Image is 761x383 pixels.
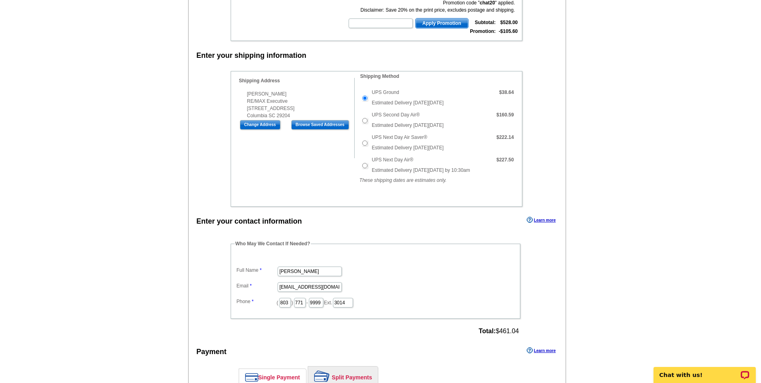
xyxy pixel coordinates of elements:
strong: $38.64 [499,90,514,95]
label: Full Name [237,267,277,274]
legend: Shipping Method [359,73,400,80]
div: Enter your shipping information [197,50,306,61]
button: Apply Promotion [415,18,469,29]
div: [PERSON_NAME] RE/MAX Executive [STREET_ADDRESS] Columbia SC 29204 [239,90,354,119]
img: split-payment.png [314,371,330,382]
label: UPS Ground [372,89,399,96]
strong: Total: [479,328,495,334]
strong: $528.00 [500,20,517,25]
strong: Promotion: [470,29,496,34]
input: Change Address [240,120,280,130]
label: Email [237,282,277,289]
legend: Who May We Contact If Needed? [235,240,311,247]
input: Browse Saved Addresses [291,120,349,130]
em: These shipping dates are estimates only. [359,177,446,183]
a: Learn more [527,347,556,354]
span: Estimated Delivery [DATE][DATE] [372,100,444,106]
strong: $222.14 [496,134,513,140]
strong: $227.50 [496,157,513,163]
strong: $160.59 [496,112,513,118]
strong: Subtotal: [475,20,496,25]
strong: -$105.60 [499,29,517,34]
h4: Shipping Address [239,78,354,84]
dd: ( ) - Ext. [235,296,516,308]
span: $461.04 [479,328,519,335]
label: UPS Next Day Air® [372,156,414,163]
img: single-payment.png [245,373,258,382]
div: Enter your contact information [197,216,302,227]
label: UPS Next Day Air Saver® [372,134,427,141]
span: Estimated Delivery [DATE][DATE] by 10:30am [372,167,470,173]
span: Estimated Delivery [DATE][DATE] [372,122,444,128]
a: Learn more [527,217,556,223]
label: Phone [237,298,277,305]
div: Payment [197,346,227,357]
span: Estimated Delivery [DATE][DATE] [372,145,444,151]
span: Apply Promotion [416,18,468,28]
iframe: LiveChat chat widget [648,358,761,383]
label: UPS Second Day Air® [372,111,420,118]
